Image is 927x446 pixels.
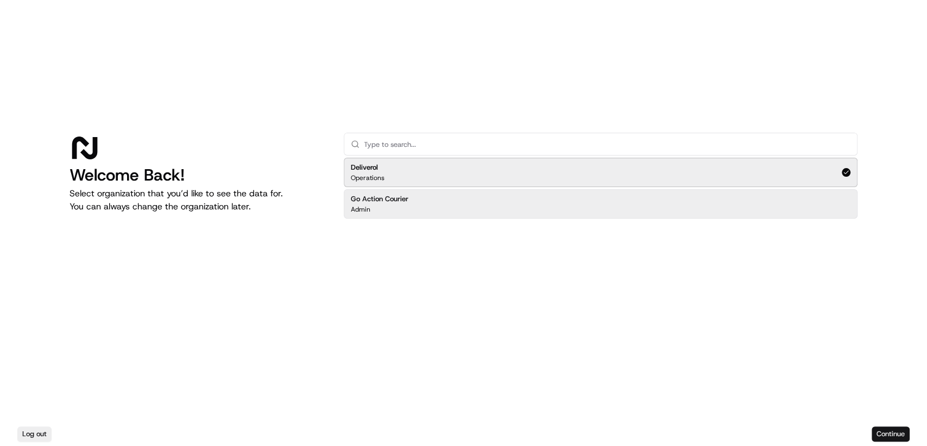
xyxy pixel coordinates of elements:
[70,187,326,213] p: Select organization that you’d like to see the data for. You can always change the organization l...
[364,133,850,155] input: Type to search...
[344,156,857,221] div: Suggestions
[70,165,326,185] h1: Welcome Back!
[351,163,384,172] h2: Deliverol
[17,426,52,442] button: Log out
[351,174,384,182] p: Operations
[351,205,370,214] p: Admin
[351,194,408,204] h2: Go Action Courier
[872,426,910,442] button: Continue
